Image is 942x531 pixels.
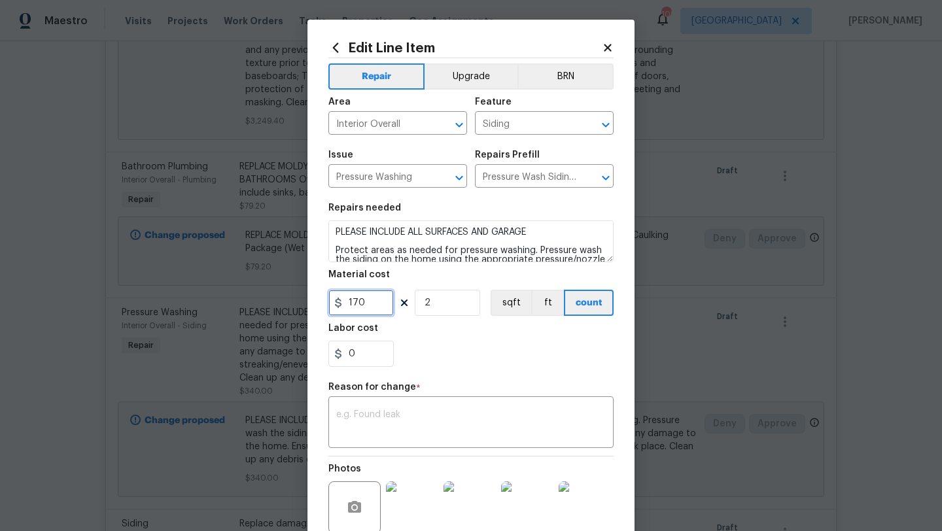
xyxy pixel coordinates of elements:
h5: Repairs needed [328,203,401,213]
h5: Labor cost [328,324,378,333]
textarea: PLEASE INCLUDE ALL SURFACES AND GARAGE Protect areas as needed for pressure washing. Pressure was... [328,220,614,262]
button: Open [597,169,615,187]
button: BRN [517,63,614,90]
button: Upgrade [425,63,518,90]
button: Open [450,116,468,134]
button: Repair [328,63,425,90]
button: count [564,290,614,316]
h5: Material cost [328,270,390,279]
button: Open [597,116,615,134]
h5: Issue [328,150,353,160]
h5: Reason for change [328,383,416,392]
h5: Area [328,97,351,107]
h5: Repairs Prefill [475,150,540,160]
button: ft [531,290,564,316]
button: Open [450,169,468,187]
h2: Edit Line Item [328,41,602,55]
button: sqft [491,290,531,316]
h5: Photos [328,464,361,473]
h5: Feature [475,97,512,107]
